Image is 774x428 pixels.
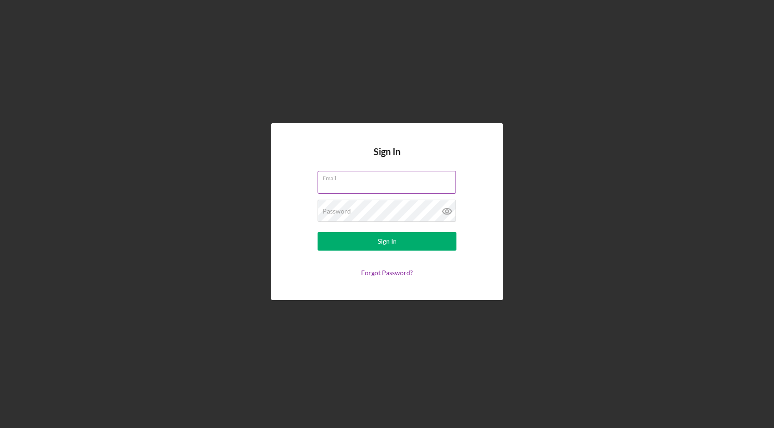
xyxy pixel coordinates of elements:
label: Password [323,208,351,215]
div: Sign In [378,232,397,251]
h4: Sign In [374,146,400,171]
a: Forgot Password? [361,269,413,277]
label: Email [323,171,456,182]
button: Sign In [318,232,456,251]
